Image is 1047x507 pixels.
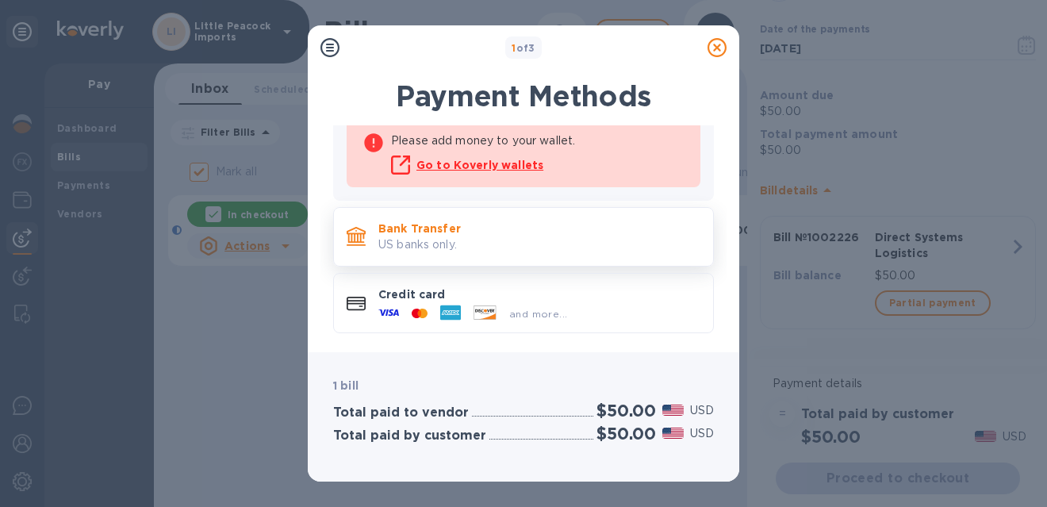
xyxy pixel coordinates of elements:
[596,401,656,421] h2: $50.00
[378,286,700,302] p: Credit card
[333,379,359,392] b: 1 bill
[333,428,486,444] h3: Total paid by customer
[378,221,700,236] p: Bank Transfer
[596,424,656,444] h2: $50.00
[378,236,700,253] p: US banks only.
[662,405,684,416] img: USD
[512,42,516,54] span: 1
[333,79,714,113] h1: Payment Methods
[391,133,685,149] p: Please add money to your wallet.
[416,159,543,171] u: Go to Koverly wallets
[512,42,535,54] b: of 3
[333,405,469,421] h3: Total paid to vendor
[509,308,567,320] span: and more...
[662,428,684,439] img: USD
[690,402,714,419] p: USD
[690,425,714,442] p: USD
